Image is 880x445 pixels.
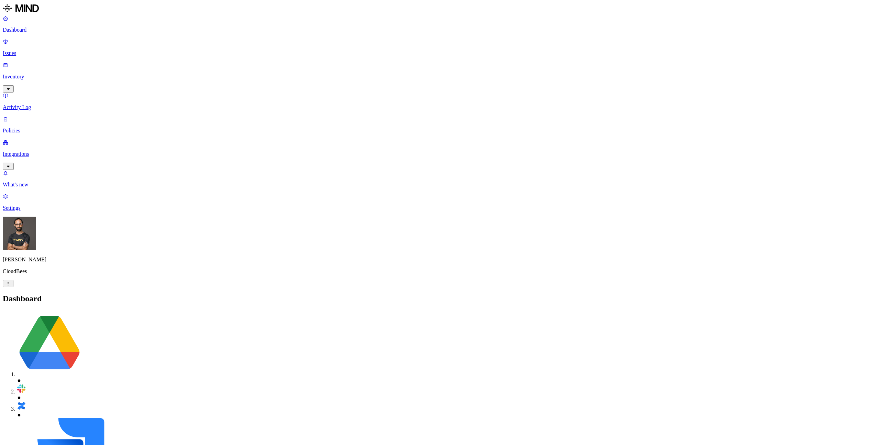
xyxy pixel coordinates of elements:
[3,151,877,157] p: Integrations
[3,139,877,169] a: Integrations
[16,310,82,376] img: google-drive.svg
[3,294,877,303] h2: Dashboard
[3,104,877,110] p: Activity Log
[3,15,877,33] a: Dashboard
[3,27,877,33] p: Dashboard
[3,50,877,56] p: Issues
[3,93,877,110] a: Activity Log
[3,205,877,211] p: Settings
[3,128,877,134] p: Policies
[3,268,877,274] p: CloudBees
[16,384,26,393] img: slack.svg
[3,74,877,80] p: Inventory
[3,62,877,91] a: Inventory
[3,170,877,188] a: What's new
[3,217,36,250] img: Ohad Abarbanel
[3,39,877,56] a: Issues
[3,116,877,134] a: Policies
[16,401,26,411] img: confluence.svg
[3,3,877,15] a: MIND
[3,193,877,211] a: Settings
[3,182,877,188] p: What's new
[3,3,39,14] img: MIND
